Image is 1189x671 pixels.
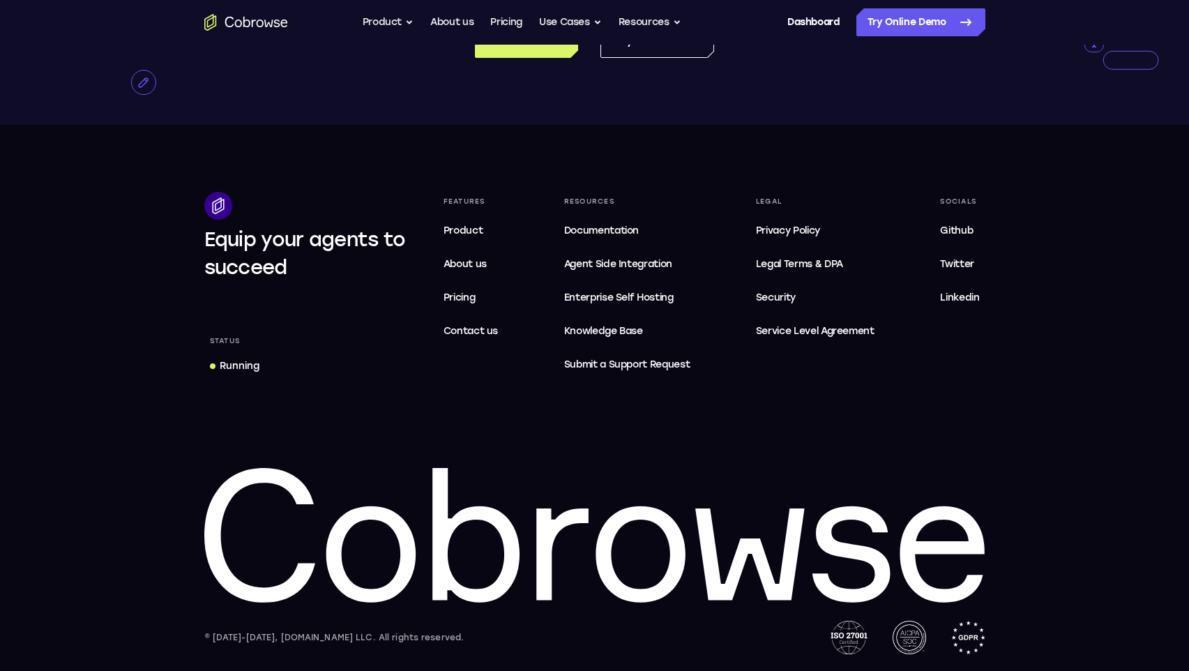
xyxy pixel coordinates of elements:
[750,284,880,312] a: Security
[444,325,499,337] span: Contact us
[204,331,246,351] div: Status
[438,192,504,211] div: Features
[934,192,985,211] div: Socials
[204,227,406,279] span: Equip your agents to succeed
[564,256,690,273] span: Agent Side Integration
[831,621,867,654] img: ISO
[438,317,504,345] a: Contact us
[940,258,974,270] span: Twitter
[564,325,643,337] span: Knowledge Base
[363,8,414,36] button: Product
[951,621,985,654] img: GDPR
[750,250,880,278] a: Legal Terms & DPA
[934,284,985,312] a: Linkedin
[564,356,690,373] span: Submit a Support Request
[559,317,696,345] a: Knowledge Base
[204,14,288,31] a: Go to the home page
[438,250,504,278] a: About us
[204,354,265,379] a: Running
[539,8,602,36] button: Use Cases
[940,225,973,236] span: Github
[220,359,259,373] div: Running
[750,317,880,345] a: Service Level Agreement
[750,217,880,245] a: Privacy Policy
[490,8,522,36] a: Pricing
[559,351,696,379] a: Submit a Support Request
[564,289,690,306] span: Enterprise Self Hosting
[444,258,487,270] span: About us
[559,284,696,312] a: Enterprise Self Hosting
[438,284,504,312] a: Pricing
[940,292,979,303] span: Linkedin
[756,225,820,236] span: Privacy Policy
[430,8,474,36] a: About us
[934,217,985,245] a: Github
[756,292,796,303] span: Security
[750,192,880,211] div: Legal
[756,258,843,270] span: Legal Terms & DPA
[444,225,483,236] span: Product
[619,8,681,36] button: Resources
[559,217,696,245] a: Documentation
[559,250,696,278] a: Agent Side Integration
[564,225,639,236] span: Documentation
[204,631,464,644] div: © [DATE]-[DATE], [DOMAIN_NAME] LLC. All rights reserved.
[438,217,504,245] a: Product
[934,250,985,278] a: Twitter
[756,323,874,340] span: Service Level Agreement
[787,8,840,36] a: Dashboard
[559,192,696,211] div: Resources
[444,292,476,303] span: Pricing
[893,621,926,654] img: AICPA SOC
[856,8,985,36] a: Try Online Demo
